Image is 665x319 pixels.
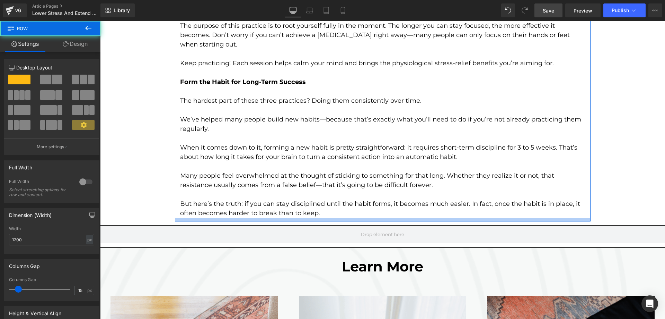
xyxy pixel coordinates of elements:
[37,144,64,150] p: More settings
[335,3,351,17] a: Mobile
[32,10,99,16] span: Lower Stress And Extend Life With Your Mind: 3 Easy Ways &amp; How To Make Them Habit
[9,277,94,282] div: Columns Gap
[114,7,130,14] span: Library
[565,3,601,17] a: Preview
[9,234,94,245] input: auto
[9,226,94,231] div: Width
[543,7,554,14] span: Save
[80,57,206,65] strong: Form the Habit for Long-Term Success
[3,3,27,17] a: v6
[80,38,485,47] p: Keep practicing! Each session helps calm your mind and brings the physiological stress-relief ben...
[301,3,318,17] a: Laptop
[501,3,515,17] button: Undo
[9,208,52,218] div: Dimension (Width)
[14,6,23,15] div: v6
[80,94,485,113] p: We’ve helped many people build new habits—because that’s exactly what you’ll need to do if you’re...
[80,0,485,28] p: The purpose of this practice is to root yourself fully in the moment. The longer you can stay foc...
[50,36,100,52] a: Design
[32,3,112,9] a: Article Pages
[9,161,32,170] div: Full Width
[648,3,662,17] button: More
[7,21,76,36] span: Row
[87,288,93,293] span: px
[612,8,629,13] span: Publish
[80,122,485,141] p: When it comes down to it, forming a new habit is pretty straightforward: it requires short-term d...
[9,179,72,186] div: Full Width
[242,237,323,254] span: Learn More
[9,259,40,269] div: Columns Gap
[4,138,99,155] button: More settings
[9,307,61,316] div: Height & Vertical Align
[80,178,485,197] p: But here’s the truth: if you can stay disciplined until the habit forms, it becomes much easier. ...
[318,3,335,17] a: Tablet
[80,150,485,169] p: Many people feel overwhelmed at the thought of sticking to something for that long. Whether they ...
[9,187,71,197] div: Select stretching options for row and content.
[641,295,658,312] div: Open Intercom Messenger
[100,3,135,17] a: New Library
[9,64,94,71] p: Desktop Layout
[603,3,646,17] button: Publish
[80,75,485,85] p: The hardest part of these three practices? Doing them consistently over time.
[518,3,532,17] button: Redo
[574,7,592,14] span: Preview
[285,3,301,17] a: Desktop
[86,235,93,244] div: px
